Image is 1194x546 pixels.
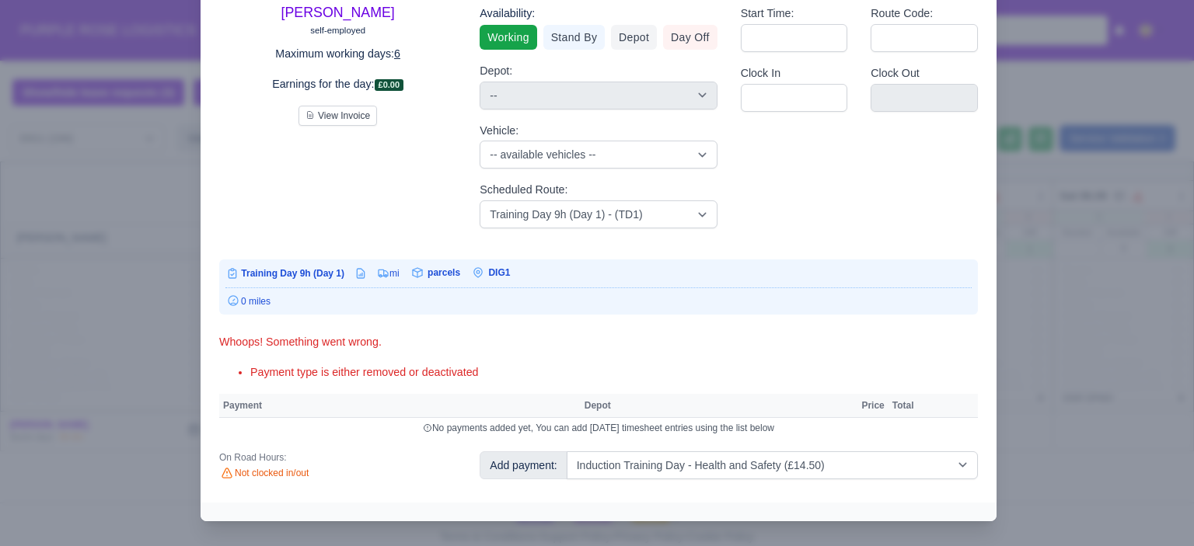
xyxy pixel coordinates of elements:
[394,47,400,60] u: 6
[219,333,978,351] div: Whoops! Something went wrong.
[857,394,888,417] th: Price
[219,45,456,63] p: Maximum working days:
[480,5,717,23] div: Availability:
[241,268,344,279] span: Training Day 9h (Day 1)
[611,25,657,50] a: Depot
[663,25,717,50] a: Day Off
[871,64,920,82] label: Clock Out
[1116,471,1194,546] iframe: Chat Widget
[480,451,567,479] div: Add payment:
[581,394,846,417] th: Depot
[281,5,395,20] a: [PERSON_NAME]
[375,79,404,91] span: £0.00
[219,467,456,481] div: Not clocked in/out
[480,122,518,140] label: Vehicle:
[480,62,512,80] label: Depot:
[428,267,460,278] span: parcels
[480,181,567,199] label: Scheduled Route:
[250,363,978,381] li: Payment type is either removed or deactivated
[219,451,456,464] div: On Road Hours:
[741,5,794,23] label: Start Time:
[368,266,400,281] td: mi
[871,5,933,23] label: Route Code:
[741,64,780,82] label: Clock In
[219,417,978,438] td: No payments added yet, You can add [DATE] timesheet entries using the list below
[480,25,536,50] a: Working
[225,294,972,308] div: 0 miles
[543,25,605,50] a: Stand By
[889,394,918,417] th: Total
[298,106,377,126] button: View Invoice
[310,26,365,35] small: self-employed
[219,75,456,93] p: Earnings for the day:
[488,267,510,278] span: DIG1
[219,394,581,417] th: Payment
